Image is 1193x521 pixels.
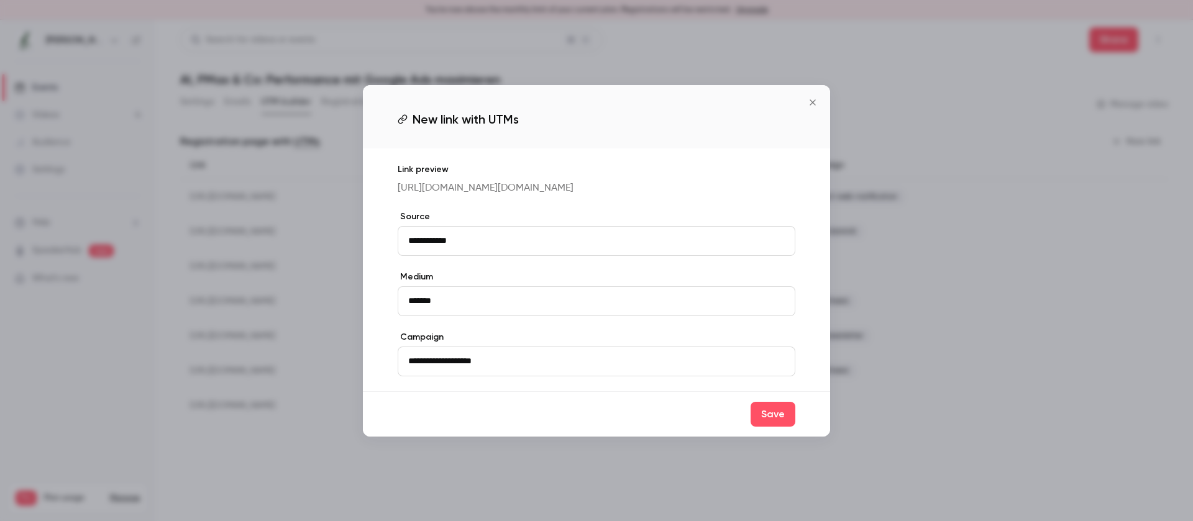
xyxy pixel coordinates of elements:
label: Medium [398,271,795,283]
p: Link preview [398,163,795,176]
p: [URL][DOMAIN_NAME][DOMAIN_NAME] [398,181,795,196]
label: Source [398,211,795,223]
button: Close [800,90,825,115]
button: Save [751,402,795,427]
label: Campaign [398,331,795,343]
span: New link with UTMs [413,110,519,129]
